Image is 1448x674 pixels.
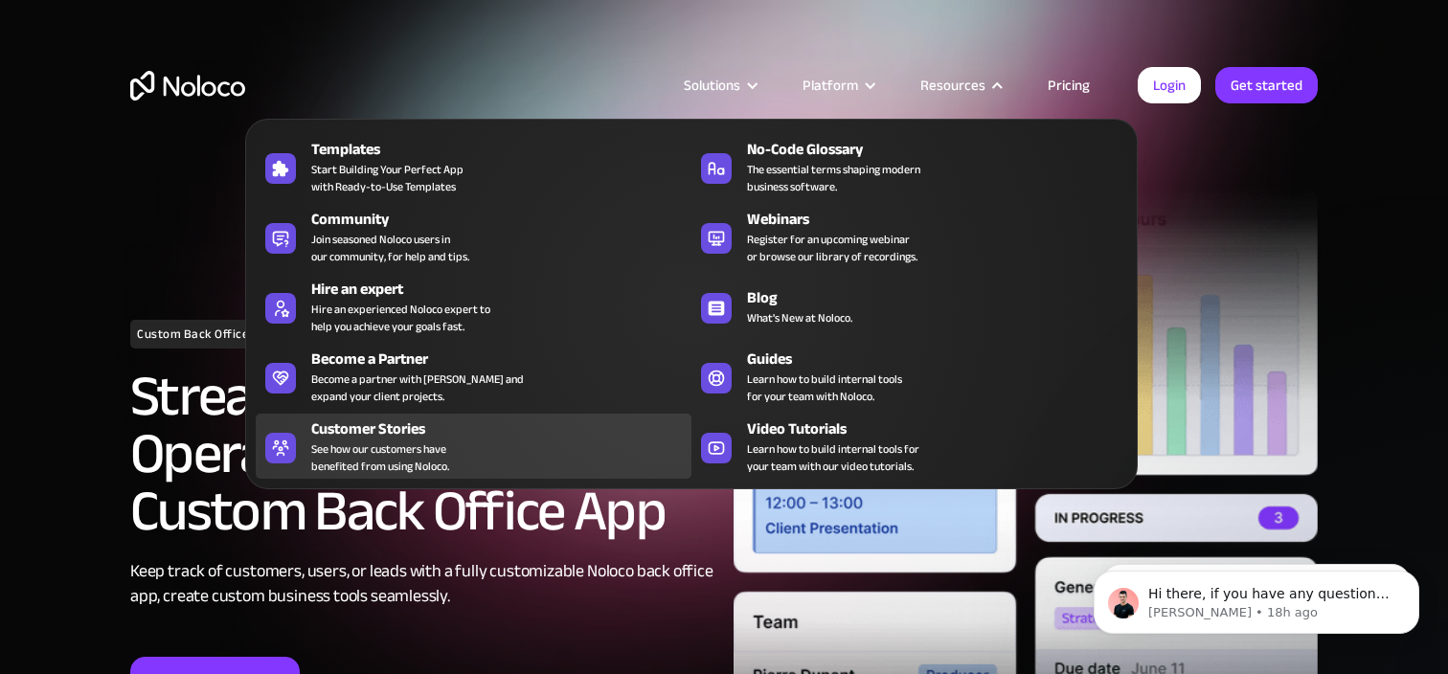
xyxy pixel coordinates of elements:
iframe: Intercom notifications message [1065,530,1448,664]
div: Video Tutorials [747,417,1136,440]
h2: Streamline Business Operations with a Custom Back Office App [130,368,714,540]
div: Templates [311,138,700,161]
div: Guides [747,348,1136,371]
a: GuidesLearn how to build internal toolsfor your team with Noloco. [691,344,1127,409]
a: Become a PartnerBecome a partner with [PERSON_NAME] andexpand your client projects. [256,344,691,409]
a: BlogWhat's New at Noloco. [691,274,1127,339]
div: Become a Partner [311,348,700,371]
div: Hire an expert [311,278,700,301]
div: Solutions [684,73,740,98]
a: home [130,71,245,101]
div: Platform [803,73,858,98]
div: Webinars [747,208,1136,231]
div: Resources [896,73,1024,98]
div: Platform [779,73,896,98]
a: Get started [1215,67,1318,103]
a: No-Code GlossaryThe essential terms shaping modernbusiness software. [691,134,1127,199]
div: No-Code Glossary [747,138,1136,161]
span: Register for an upcoming webinar or browse our library of recordings. [747,231,917,265]
span: Start Building Your Perfect App with Ready-to-Use Templates [311,161,464,195]
div: Customer Stories [311,417,700,440]
span: Learn how to build internal tools for your team with our video tutorials. [747,440,919,475]
div: Hire an experienced Noloco expert to help you achieve your goals fast. [311,301,490,335]
a: Customer StoriesSee how our customers havebenefited from using Noloco. [256,414,691,479]
span: Learn how to build internal tools for your team with Noloco. [747,371,902,405]
span: The essential terms shaping modern business software. [747,161,920,195]
div: Community [311,208,700,231]
a: Pricing [1024,73,1114,98]
a: Video TutorialsLearn how to build internal tools foryour team with our video tutorials. [691,414,1127,479]
div: Blog [747,286,1136,309]
a: WebinarsRegister for an upcoming webinaror browse our library of recordings. [691,204,1127,269]
a: CommunityJoin seasoned Noloco users inour community, for help and tips. [256,204,691,269]
div: Resources [920,73,985,98]
nav: Resources [245,92,1138,489]
div: Become a partner with [PERSON_NAME] and expand your client projects. [311,371,524,405]
span: See how our customers have benefited from using Noloco. [311,440,449,475]
a: Hire an expertHire an experienced Noloco expert tohelp you achieve your goals fast. [256,274,691,339]
span: What's New at Noloco. [747,309,852,326]
span: Join seasoned Noloco users in our community, for help and tips. [311,231,469,265]
h1: Custom Back Office App Builder [130,320,326,348]
div: Keep track of customers, users, or leads with a fully customizable Noloco back office app, create... [130,559,714,609]
a: Login [1138,67,1201,103]
div: Solutions [660,73,779,98]
a: TemplatesStart Building Your Perfect Appwith Ready-to-Use Templates [256,134,691,199]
